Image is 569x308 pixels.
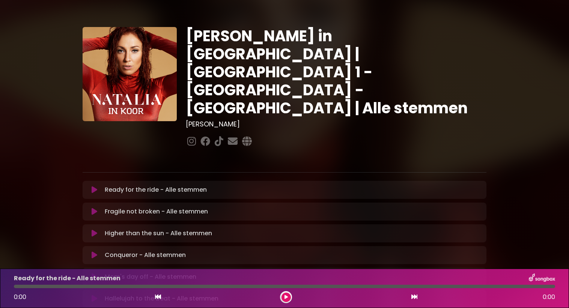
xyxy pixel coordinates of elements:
[14,274,120,283] p: Ready for the ride - Alle stemmen
[186,27,486,117] h1: [PERSON_NAME] in [GEOGRAPHIC_DATA] | [GEOGRAPHIC_DATA] 1 - [GEOGRAPHIC_DATA] - [GEOGRAPHIC_DATA] ...
[105,185,207,194] p: Ready for the ride - Alle stemmen
[14,293,26,301] span: 0:00
[529,273,555,283] img: songbox-logo-white.png
[105,207,208,216] p: Fragile not broken - Alle stemmen
[105,251,186,260] p: Conqueror - Alle stemmen
[543,293,555,302] span: 0:00
[105,229,212,238] p: Higher than the sun - Alle stemmen
[83,27,177,121] img: YTVS25JmS9CLUqXqkEhs
[186,120,486,128] h3: [PERSON_NAME]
